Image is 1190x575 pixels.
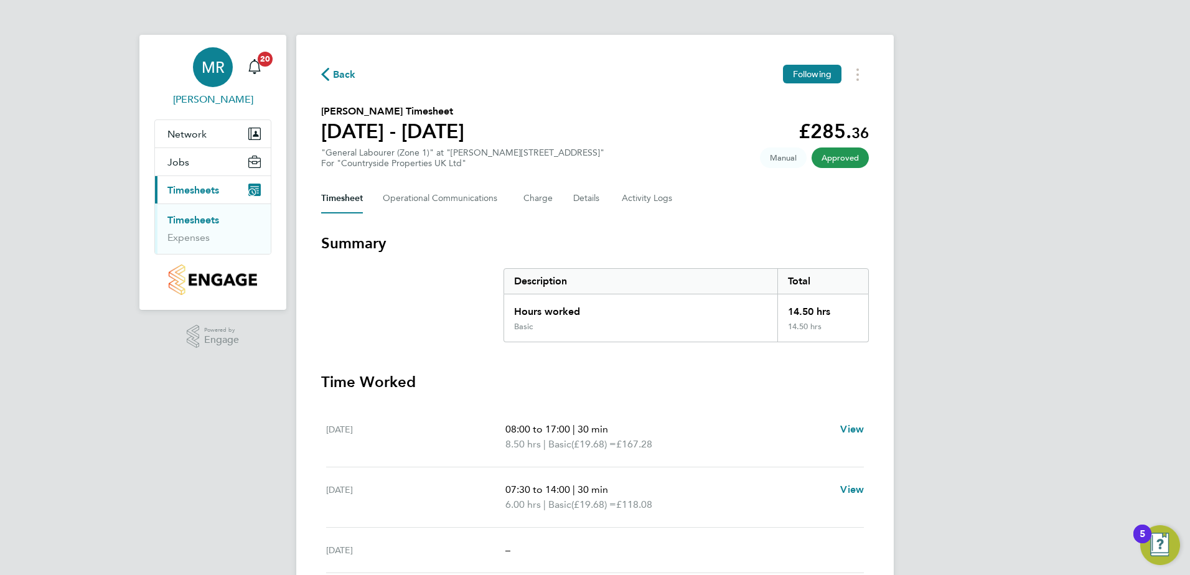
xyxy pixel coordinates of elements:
[326,422,505,452] div: [DATE]
[169,264,256,295] img: countryside-properties-logo-retina.png
[573,423,575,435] span: |
[321,184,363,213] button: Timesheet
[321,233,869,253] h3: Summary
[139,35,286,310] nav: Main navigation
[578,423,608,435] span: 30 min
[155,176,271,203] button: Timesheets
[505,544,510,556] span: –
[840,482,864,497] a: View
[783,65,841,83] button: Following
[573,184,602,213] button: Details
[321,147,604,169] div: "General Labourer (Zone 1)" at "[PERSON_NAME][STREET_ADDRESS]"
[799,119,869,143] app-decimal: £285.
[812,147,869,168] span: This timesheet has been approved.
[616,498,652,510] span: £118.08
[383,184,504,213] button: Operational Communications
[548,437,571,452] span: Basic
[523,184,553,213] button: Charge
[333,67,356,82] span: Back
[616,438,652,450] span: £167.28
[840,422,864,437] a: View
[155,120,271,147] button: Network
[505,498,541,510] span: 6.00 hrs
[840,484,864,495] span: View
[504,269,777,294] div: Description
[543,498,546,510] span: |
[154,47,271,107] a: MR[PERSON_NAME]
[167,231,210,243] a: Expenses
[793,68,832,80] span: Following
[155,148,271,175] button: Jobs
[154,264,271,295] a: Go to home page
[571,438,616,450] span: (£19.68) =
[777,294,868,322] div: 14.50 hrs
[202,59,225,75] span: MR
[187,325,240,348] a: Powered byEngage
[154,92,271,107] span: Martyn Reed
[321,104,464,119] h2: [PERSON_NAME] Timesheet
[760,147,807,168] span: This timesheet was manually created.
[326,482,505,512] div: [DATE]
[1140,534,1145,550] div: 5
[851,124,869,142] span: 36
[326,543,505,558] div: [DATE]
[777,269,868,294] div: Total
[846,65,869,84] button: Timesheets Menu
[321,67,356,82] button: Back
[543,438,546,450] span: |
[242,47,267,87] a: 20
[167,214,219,226] a: Timesheets
[155,203,271,254] div: Timesheets
[840,423,864,435] span: View
[167,184,219,196] span: Timesheets
[204,325,239,335] span: Powered by
[258,52,273,67] span: 20
[204,335,239,345] span: Engage
[777,322,868,342] div: 14.50 hrs
[1140,525,1180,565] button: Open Resource Center, 5 new notifications
[505,438,541,450] span: 8.50 hrs
[514,322,533,332] div: Basic
[321,158,604,169] div: For "Countryside Properties UK Ltd"
[505,423,570,435] span: 08:00 to 17:00
[504,294,777,322] div: Hours worked
[571,498,616,510] span: (£19.68) =
[573,484,575,495] span: |
[578,484,608,495] span: 30 min
[321,119,464,144] h1: [DATE] - [DATE]
[167,156,189,168] span: Jobs
[622,184,674,213] button: Activity Logs
[548,497,571,512] span: Basic
[167,128,207,140] span: Network
[504,268,869,342] div: Summary
[505,484,570,495] span: 07:30 to 14:00
[321,372,869,392] h3: Time Worked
